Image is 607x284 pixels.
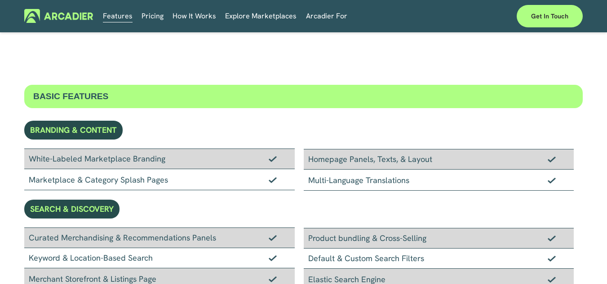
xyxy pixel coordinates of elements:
div: Marketplace & Category Splash Pages [24,169,294,190]
div: Default & Custom Search Filters [304,249,574,269]
img: Arcadier [24,9,93,23]
span: How It Works [173,10,216,22]
div: BRANDING & CONTENT [24,121,123,140]
div: White-Labeled Marketplace Branding [24,149,294,169]
a: folder dropdown [173,9,216,23]
a: Features [103,9,133,23]
img: Checkmark [548,156,556,162]
img: Checkmark [269,255,277,261]
img: Checkmark [548,255,556,262]
img: Checkmark [269,235,277,241]
div: Keyword & Location-Based Search [24,248,294,268]
a: Explore Marketplaces [225,9,297,23]
img: Checkmark [269,177,277,183]
img: Checkmark [269,276,277,282]
img: Checkmark [548,276,556,283]
a: folder dropdown [306,9,347,23]
img: Checkmark [269,156,277,162]
div: Curated Merchandising & Recommendations Panels [24,227,294,248]
div: Multi-Language Translations [304,170,574,191]
div: Product bundling & Cross-Selling [304,228,574,249]
div: Homepage Panels, Texts, & Layout [304,149,574,170]
div: BASIC FEATURES [24,85,583,108]
a: Get in touch [517,5,583,27]
img: Checkmark [548,177,556,184]
span: Arcadier For [306,10,347,22]
div: SEARCH & DISCOVERY [24,200,120,218]
img: Checkmark [548,235,556,241]
a: Pricing [142,9,164,23]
